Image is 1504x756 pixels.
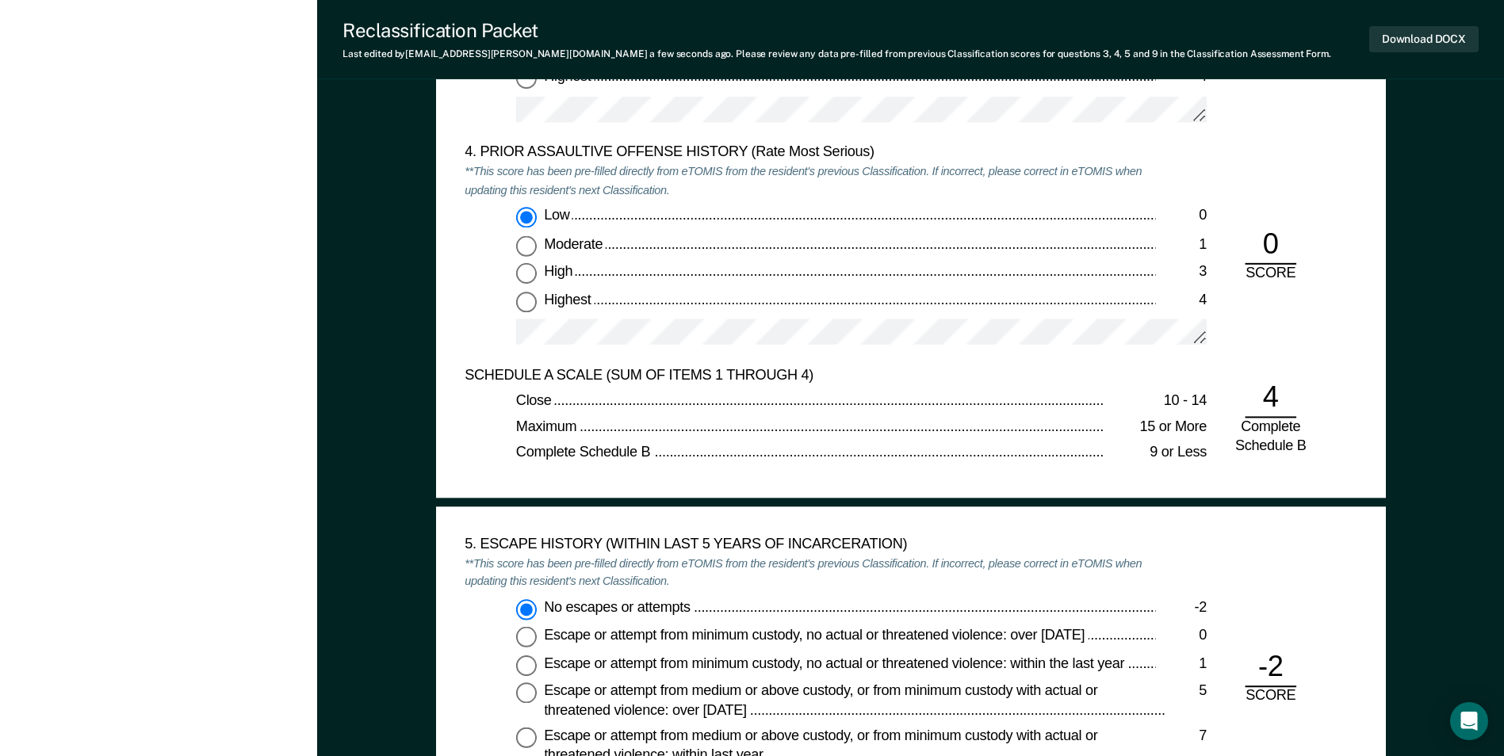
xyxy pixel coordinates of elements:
[1155,235,1207,254] div: 1
[544,627,1088,643] span: Escape or attempt from minimum custody, no actual or threatened violence: over [DATE]
[516,208,537,228] input: Low0
[649,48,731,59] span: a few seconds ago
[516,655,537,675] input: Escape or attempt from minimum custody, no actual or threatened violence: within the last year1
[544,683,1097,718] span: Escape or attempt from medium or above custody, or from minimum custody with actual or threatened...
[516,444,653,460] span: Complete Schedule B
[465,144,1155,163] div: 4. PRIOR ASSAULTIVE OFFENSE HISTORY (Rate Most Serious)
[1155,599,1207,618] div: -2
[1369,26,1479,52] button: Download DOCX
[465,366,1155,385] div: SCHEDULE A SCALE (SUM OF ITEMS 1 THROUGH 4)
[544,655,1127,670] span: Escape or attempt from minimum custody, no actual or threatened violence: within the last year
[1104,392,1207,411] div: 10 - 14
[1104,418,1207,437] div: 15 or More
[1165,683,1207,702] div: 5
[516,235,537,256] input: Moderate1
[544,263,576,279] span: High
[343,48,1331,59] div: Last edited by [EMAIL_ADDRESS][PERSON_NAME][DOMAIN_NAME] . Please review any data pre-filled from...
[1232,688,1309,707] div: SCORE
[516,727,537,748] input: Escape or attempt from medium or above custody, or from minimum custody with actual or threatened...
[516,263,537,284] input: High3
[516,627,537,647] input: Escape or attempt from minimum custody, no actual or threatened violence: over [DATE]0
[1155,291,1207,310] div: 4
[465,536,1155,555] div: 5. ESCAPE HISTORY (WITHIN LAST 5 YEARS OF INCARCERATION)
[544,599,693,615] span: No escapes or attempts
[1232,265,1309,284] div: SCORE
[1245,227,1296,265] div: 0
[516,599,537,620] input: No escapes or attempts-2
[1245,380,1296,418] div: 4
[465,164,1142,197] em: **This score has been pre-filled directly from eTOMIS from the resident's previous Classification...
[1155,655,1207,674] div: 1
[544,235,606,251] span: Moderate
[1232,418,1309,456] div: Complete Schedule B
[1155,208,1207,227] div: 0
[1104,444,1207,463] div: 9 or Less
[1450,702,1488,740] div: Open Intercom Messenger
[1155,627,1207,646] div: 0
[544,208,572,223] span: Low
[544,291,594,307] span: Highest
[516,291,537,311] input: Highest4
[343,19,1331,42] div: Reclassification Packet
[1155,263,1207,282] div: 3
[1165,727,1206,746] div: 7
[516,418,580,433] span: Maximum
[516,392,554,408] span: Close
[465,556,1142,590] em: **This score has been pre-filled directly from eTOMIS from the resident's previous Classification...
[516,683,537,704] input: Escape or attempt from medium or above custody, or from minimum custody with actual or threatened...
[1245,649,1296,688] div: -2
